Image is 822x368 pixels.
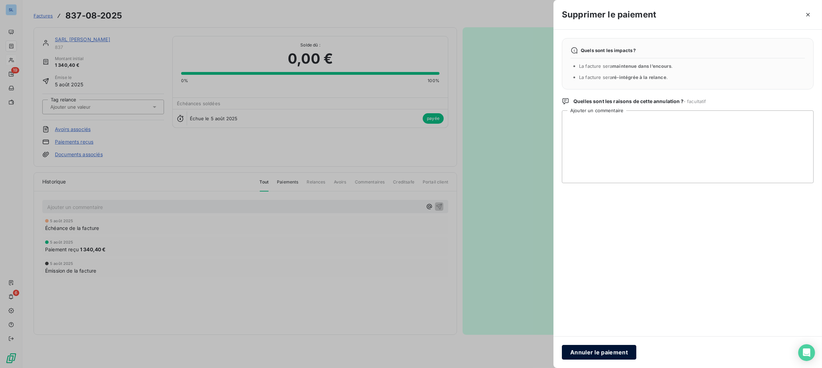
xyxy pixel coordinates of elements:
[684,99,706,104] span: - facultatif
[573,98,706,105] span: Quelles sont les raisons de cette annulation ?
[562,345,636,360] button: Annuler le paiement
[579,74,668,80] span: La facture sera .
[798,344,815,361] div: Open Intercom Messenger
[612,74,666,80] span: ré-intégrée à la relance
[579,63,673,69] span: La facture sera .
[612,63,671,69] span: maintenue dans l’encours
[562,8,656,21] h3: Supprimer le paiement
[581,48,636,53] span: Quels sont les impacts ?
